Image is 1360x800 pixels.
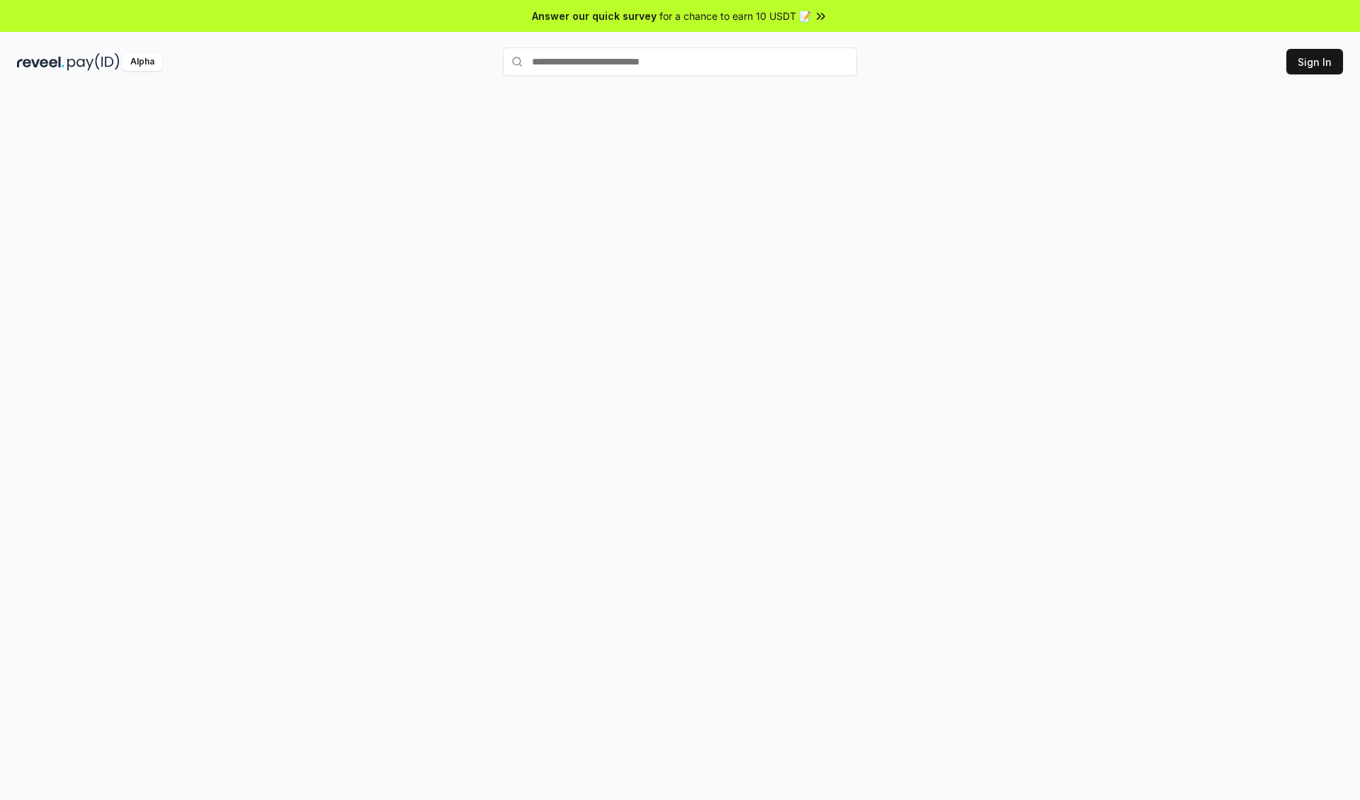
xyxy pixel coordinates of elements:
div: Alpha [123,53,162,71]
img: reveel_dark [17,53,64,71]
span: Answer our quick survey [532,9,657,23]
button: Sign In [1286,49,1343,74]
img: pay_id [67,53,120,71]
span: for a chance to earn 10 USDT 📝 [659,9,811,23]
